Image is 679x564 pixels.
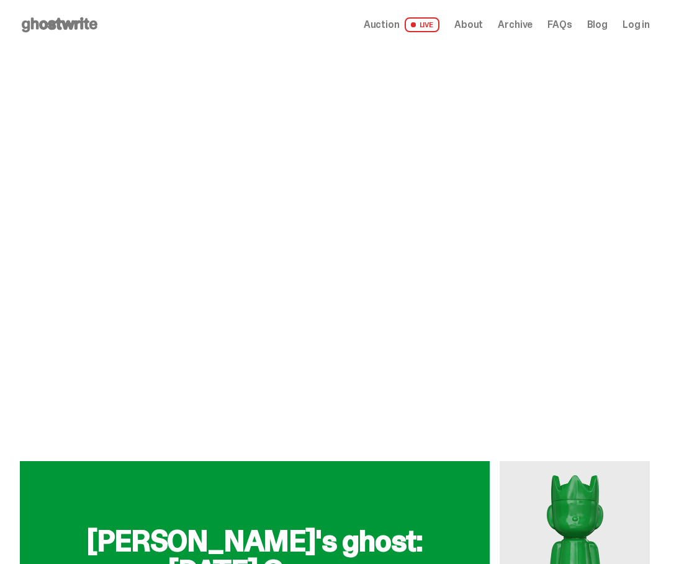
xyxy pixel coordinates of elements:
a: Blog [587,20,608,30]
span: LIVE [405,17,440,32]
a: Auction LIVE [364,17,439,32]
span: Auction [364,20,400,30]
a: About [454,20,483,30]
a: Log in [623,20,650,30]
a: Archive [498,20,533,30]
a: FAQs [547,20,572,30]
